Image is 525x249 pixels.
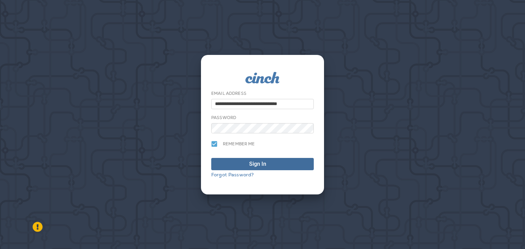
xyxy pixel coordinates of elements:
button: Sign In [211,158,314,170]
span: Remember me [223,141,255,147]
label: Password [211,115,236,120]
a: Forgot Password? [211,172,254,178]
label: Email Address [211,91,246,96]
div: Sign In [249,160,266,168]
